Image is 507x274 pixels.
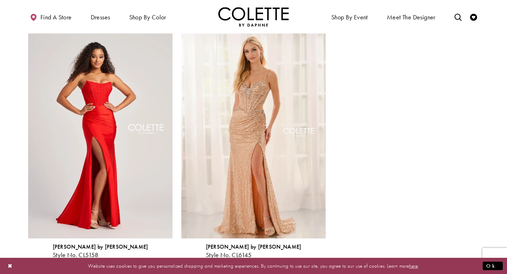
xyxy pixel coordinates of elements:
[40,14,72,21] span: Find a store
[91,14,110,21] span: Dresses
[330,7,370,26] span: Shop By Event
[331,14,368,21] span: Shop By Event
[129,14,166,21] span: Shop by color
[206,251,252,259] span: Style No. CL6145
[468,7,479,26] a: Check Wishlist
[453,7,463,26] a: Toggle search
[385,7,437,26] a: Meet the designer
[53,244,148,259] div: Colette by Daphne Style No. CL5158
[127,7,168,26] span: Shop by color
[206,244,301,259] div: Colette by Daphne Style No. CL6145
[409,262,418,269] a: here
[206,243,301,250] span: [PERSON_NAME] by [PERSON_NAME]
[4,260,16,272] button: Close Dialog
[387,14,436,21] span: Meet the designer
[53,243,148,250] span: [PERSON_NAME] by [PERSON_NAME]
[218,7,289,26] a: Visit Home Page
[28,7,73,26] a: Find a store
[218,7,289,26] img: Colette by Daphne
[483,261,503,270] button: Submit Dialog
[51,261,456,270] p: Website uses cookies to give you personalized shopping and marketing experiences. By continuing t...
[28,29,173,238] a: Visit Colette by Daphne Style No. CL5158 Page
[53,251,99,259] span: Style No. CL5158
[89,7,112,26] span: Dresses
[181,29,326,238] a: Visit Colette by Daphne Style No. CL6145 Page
